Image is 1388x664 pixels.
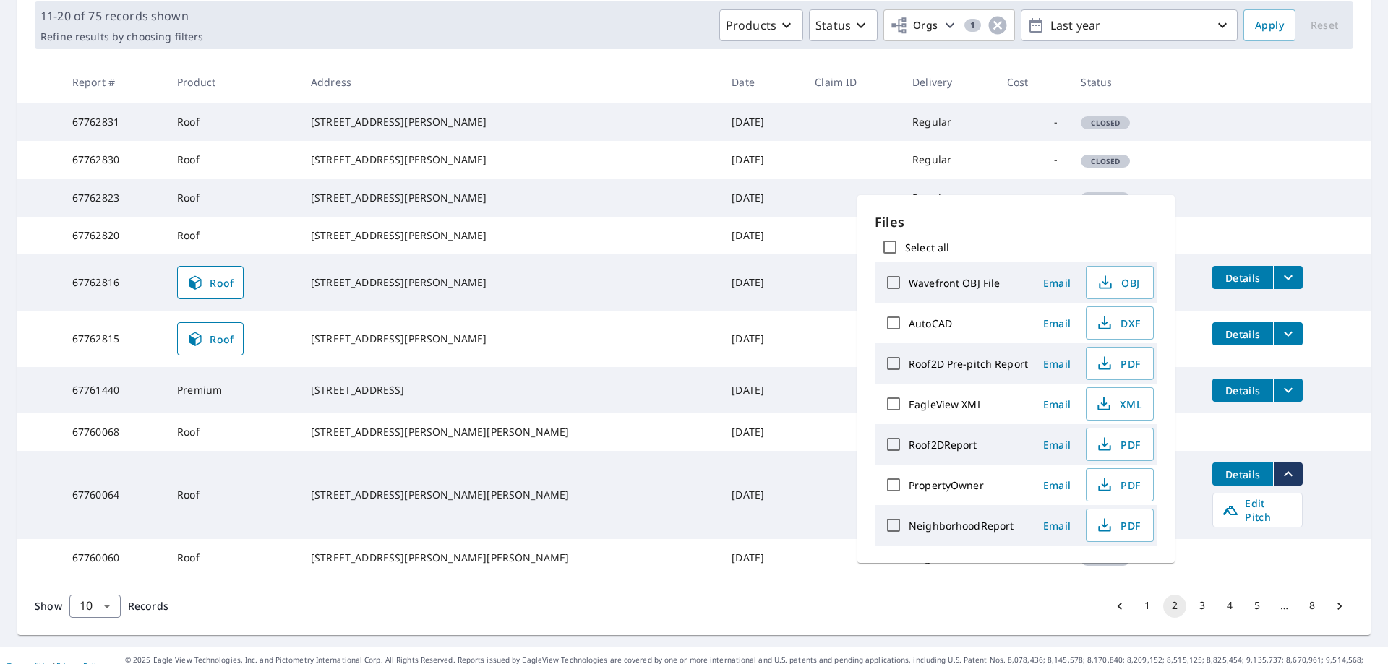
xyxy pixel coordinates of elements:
span: Orgs [890,17,938,35]
th: Delivery [901,61,995,103]
td: Premium [166,367,299,413]
span: OBJ [1095,274,1141,291]
span: Closed [1082,156,1128,166]
button: detailsBtn-67761440 [1212,379,1273,402]
td: [DATE] [720,539,803,577]
span: PDF [1095,517,1141,534]
td: - [995,141,1070,178]
td: 67762823 [61,179,166,217]
button: Email [1034,272,1080,294]
td: Roof [166,413,299,451]
td: Regular [901,141,995,178]
td: 67762816 [61,254,166,311]
div: [STREET_ADDRESS][PERSON_NAME] [311,332,708,346]
th: Date [720,61,803,103]
div: [STREET_ADDRESS] [311,383,708,397]
label: AutoCAD [909,316,952,330]
button: Email [1034,312,1080,335]
div: [STREET_ADDRESS][PERSON_NAME] [311,228,708,243]
div: [STREET_ADDRESS][PERSON_NAME] [311,191,708,205]
button: XML [1086,387,1154,421]
div: [STREET_ADDRESS][PERSON_NAME] [311,275,708,290]
td: 67762830 [61,141,166,178]
div: [STREET_ADDRESS][PERSON_NAME][PERSON_NAME] [311,425,708,439]
div: [STREET_ADDRESS][PERSON_NAME][PERSON_NAME] [311,488,708,502]
td: [DATE] [720,141,803,178]
td: Roof [166,217,299,254]
td: [DATE] [720,103,803,141]
button: Email [1034,514,1080,537]
button: Go to page 4 [1218,595,1241,618]
span: Details [1221,467,1264,481]
button: PDF [1086,509,1154,542]
button: PDF [1086,468,1154,501]
label: Roof2D Pre-pitch Report [909,357,1028,371]
button: filesDropdownBtn-67760064 [1273,462,1303,486]
button: PDF [1086,347,1154,380]
span: Details [1221,271,1264,285]
span: Roof [187,274,234,291]
button: Go to page 1 [1136,595,1159,618]
span: Closed [1082,118,1128,128]
span: Email [1040,478,1074,492]
span: Email [1040,276,1074,290]
span: Records [128,599,168,613]
label: NeighborhoodReport [909,519,1014,533]
p: Products [726,17,776,34]
td: Roof [166,539,299,577]
label: EagleView XML [909,397,982,411]
th: Product [166,61,299,103]
button: Email [1034,474,1080,496]
button: Last year [1021,9,1238,41]
button: page 2 [1163,595,1186,618]
th: Address [299,61,720,103]
button: Email [1034,393,1080,415]
td: [DATE] [720,254,803,311]
td: [DATE] [720,413,803,451]
p: Refine results by choosing filters [40,30,203,43]
td: 67762815 [61,311,166,367]
label: Wavefront OBJ File [909,276,1000,290]
td: 67760064 [61,451,166,539]
span: Email [1040,357,1074,371]
td: Roof [166,103,299,141]
button: Products [719,9,803,41]
td: 67762831 [61,103,166,141]
td: - [995,103,1070,141]
button: filesDropdownBtn-67762815 [1273,322,1303,345]
button: PDF [1086,428,1154,461]
p: Files [875,212,1157,232]
button: Email [1034,353,1080,375]
span: Closed [1082,194,1128,204]
div: [STREET_ADDRESS][PERSON_NAME] [311,115,708,129]
span: Roof [187,330,234,348]
span: Email [1040,397,1074,411]
span: PDF [1095,476,1141,493]
button: Email [1034,434,1080,456]
button: DXF [1086,306,1154,340]
td: 67761440 [61,367,166,413]
td: [DATE] [720,179,803,217]
td: [DATE] [720,451,803,539]
button: Go to next page [1328,595,1351,618]
span: PDF [1095,436,1141,453]
td: Regular [901,179,995,217]
button: filesDropdownBtn-67761440 [1273,379,1303,402]
td: [DATE] [720,311,803,367]
button: OBJ [1086,266,1154,299]
span: XML [1095,395,1141,413]
label: PropertyOwner [909,478,984,492]
nav: pagination navigation [1106,595,1353,618]
td: 67762820 [61,217,166,254]
span: Email [1040,519,1074,533]
span: Details [1221,384,1264,397]
button: detailsBtn-67762815 [1212,322,1273,345]
td: [DATE] [720,367,803,413]
div: … [1273,598,1296,613]
td: Roof [166,179,299,217]
span: Email [1040,316,1074,330]
p: Status [815,17,851,34]
td: 67760060 [61,539,166,577]
th: Report # [61,61,166,103]
span: Apply [1255,17,1284,35]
